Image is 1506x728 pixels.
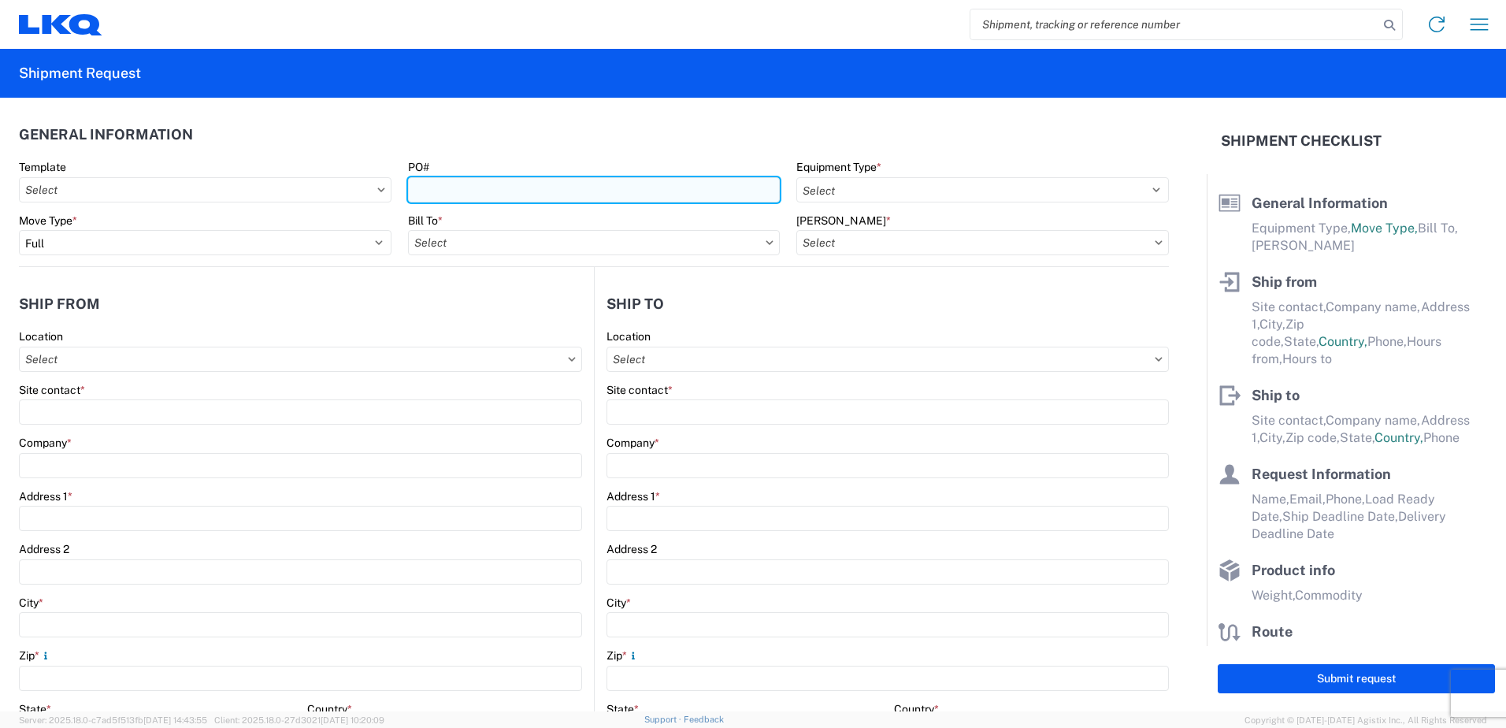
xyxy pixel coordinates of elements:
input: Select [19,177,391,202]
span: Weight, [1252,588,1295,603]
label: Location [606,329,651,344]
a: Support [644,715,684,724]
span: General Information [1252,195,1388,211]
span: Country, [1319,334,1367,349]
label: Address 1 [19,489,72,503]
span: Country, [1374,430,1423,445]
span: Ship to [1252,387,1300,403]
label: Address 2 [19,542,69,556]
span: Move Type, [1351,221,1418,236]
span: Bill To, [1418,221,1458,236]
label: Zip [19,648,52,663]
label: Country [894,702,939,716]
h2: Shipment Request [19,64,141,83]
span: City, [1259,430,1285,445]
span: Ship Deadline Date, [1282,509,1398,524]
label: City [19,596,43,610]
span: Request Information [1252,466,1391,482]
span: Zip code, [1285,430,1340,445]
span: State, [1284,334,1319,349]
span: Company name, [1326,299,1421,314]
span: [PERSON_NAME] [1252,238,1355,253]
a: Feedback [684,715,724,724]
span: Client: 2025.18.0-27d3021 [214,715,384,725]
label: Site contact [606,383,673,397]
label: Equipment Type [796,160,881,174]
label: State [606,702,639,716]
label: [PERSON_NAME] [796,214,891,228]
span: Product info [1252,562,1335,578]
span: Company name, [1326,413,1421,428]
h2: Ship from [19,296,100,312]
span: Hours to [1282,351,1332,366]
span: Ship from [1252,273,1317,290]
span: Site contact, [1252,299,1326,314]
span: Email, [1289,492,1326,507]
label: City [606,596,631,610]
span: Phone [1423,430,1460,445]
label: Address 2 [606,542,657,556]
h2: General Information [19,127,193,143]
span: [DATE] 14:43:55 [143,715,207,725]
span: [DATE] 10:20:09 [321,715,384,725]
span: Commodity [1295,588,1363,603]
span: Site contact, [1252,413,1326,428]
label: Move Type [19,214,77,228]
button: Submit request [1218,664,1495,693]
label: Country [307,702,352,716]
label: Location [19,329,63,344]
input: Select [408,230,781,255]
span: State, [1340,430,1374,445]
h2: Ship to [606,296,664,312]
input: Select [796,230,1169,255]
span: Phone, [1367,334,1407,349]
label: Company [19,436,72,450]
span: Route [1252,623,1293,640]
input: Shipment, tracking or reference number [970,9,1378,39]
span: Name, [1252,492,1289,507]
label: Zip [606,648,640,663]
span: Copyright © [DATE]-[DATE] Agistix Inc., All Rights Reserved [1244,713,1487,727]
input: Select [606,347,1169,372]
input: Select [19,347,582,372]
label: State [19,702,51,716]
span: Server: 2025.18.0-c7ad5f513fb [19,715,207,725]
label: PO# [408,160,429,174]
span: City, [1259,317,1285,332]
span: Equipment Type, [1252,221,1351,236]
label: Bill To [408,214,443,228]
label: Company [606,436,659,450]
label: Site contact [19,383,85,397]
h2: Shipment Checklist [1221,132,1382,150]
label: Template [19,160,66,174]
label: Address 1 [606,489,660,503]
span: Phone, [1326,492,1365,507]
